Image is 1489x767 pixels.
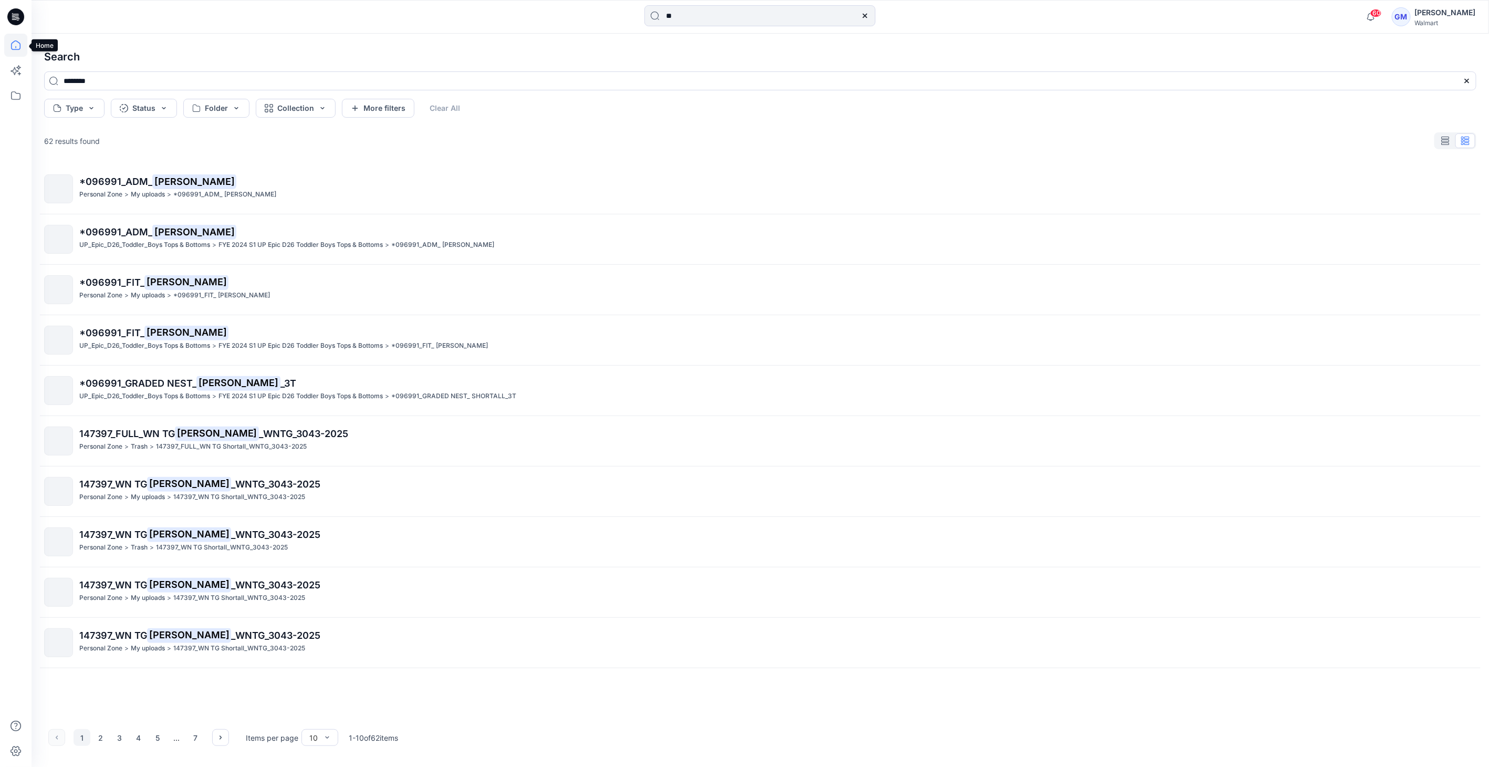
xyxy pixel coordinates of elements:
[168,729,185,746] div: ...
[167,643,171,654] p: >
[342,99,414,118] button: More filters
[79,441,122,452] p: Personal Zone
[131,189,165,200] p: My uploads
[349,732,398,743] p: 1 - 10 of 62 items
[1415,6,1476,19] div: [PERSON_NAME]
[212,240,216,251] p: >
[38,572,1483,613] a: 147397_WN TG[PERSON_NAME]_WNTG_3043-2025Personal Zone>My uploads>147397_WN TG Shortall_WNTG_3043-...
[38,521,1483,563] a: 147397_WN TG[PERSON_NAME]_WNTG_3043-2025Personal Zone>Trash>147397_WN TG Shortall_WNTG_3043-2025
[309,732,318,743] div: 10
[79,277,144,288] span: *096991_FIT_
[79,327,144,338] span: *096991_FIT_
[173,189,276,200] p: *096991_ADM_ SHORTALL
[231,579,320,590] span: _WNTG_3043-2025
[385,391,389,402] p: >
[1392,7,1411,26] div: GM
[391,391,516,402] p: *096991_GRADED NEST_ SHORTALL_3T
[38,219,1483,260] a: *096991_ADM_[PERSON_NAME]UP_Epic_D26_Toddler_Boys Tops & Bottoms>FYE 2024 S1 UP Epic D26 Toddler ...
[259,428,348,439] span: _WNTG_3043-2025
[144,325,228,340] mark: [PERSON_NAME]
[124,189,129,200] p: >
[79,630,147,641] span: 147397_WN TG
[79,391,210,402] p: UP_Epic_D26_Toddler_Boys Tops & Bottoms
[79,593,122,604] p: Personal Zone
[156,542,288,553] p: 147397_WN TG Shortall_WNTG_3043-2025
[218,391,383,402] p: FYE 2024 S1 UP Epic D26 Toddler Boys Tops & Bottoms
[79,176,152,187] span: *096991_ADM_
[196,376,280,390] mark: [PERSON_NAME]
[92,729,109,746] button: 2
[212,391,216,402] p: >
[79,492,122,503] p: Personal Zone
[150,542,154,553] p: >
[79,542,122,553] p: Personal Zone
[131,441,148,452] p: Trash
[385,240,389,251] p: >
[38,622,1483,664] a: 147397_WN TG[PERSON_NAME]_WNTG_3043-2025Personal Zone>My uploads>147397_WN TG Shortall_WNTG_3043-...
[231,529,320,540] span: _WNTG_3043-2025
[175,426,259,441] mark: [PERSON_NAME]
[131,542,148,553] p: Trash
[187,729,204,746] button: 7
[131,593,165,604] p: My uploads
[218,240,383,251] p: FYE 2024 S1 UP Epic D26 Toddler Boys Tops & Bottoms
[38,420,1483,462] a: 147397_FULL_WN TG[PERSON_NAME]_WNTG_3043-2025Personal Zone>Trash>147397_FULL_WN TG Shortall_WNTG_...
[280,378,296,389] span: _3T
[38,168,1483,210] a: *096991_ADM_[PERSON_NAME]Personal Zone>My uploads>*096991_ADM_ [PERSON_NAME]
[1415,19,1476,27] div: Walmart
[144,275,228,289] mark: [PERSON_NAME]
[124,542,129,553] p: >
[131,290,165,301] p: My uploads
[167,492,171,503] p: >
[38,319,1483,361] a: *096991_FIT_[PERSON_NAME]UP_Epic_D26_Toddler_Boys Tops & Bottoms>FYE 2024 S1 UP Epic D26 Toddler ...
[167,290,171,301] p: >
[149,729,166,746] button: 5
[79,579,147,590] span: 147397_WN TG
[79,643,122,654] p: Personal Zone
[124,593,129,604] p: >
[124,643,129,654] p: >
[167,593,171,604] p: >
[79,428,175,439] span: 147397_FULL_WN TG
[79,189,122,200] p: Personal Zone
[173,643,305,654] p: 147397_WN TG Shortall_WNTG_3043-2025
[212,340,216,351] p: >
[44,99,105,118] button: Type
[124,441,129,452] p: >
[79,529,147,540] span: 147397_WN TG
[173,492,305,503] p: 147397_WN TG Shortall_WNTG_3043-2025
[79,226,152,237] span: *096991_ADM_
[79,290,122,301] p: Personal Zone
[147,527,231,542] mark: [PERSON_NAME]
[79,378,196,389] span: *096991_GRADED NEST_
[150,441,154,452] p: >
[79,240,210,251] p: UP_Epic_D26_Toddler_Boys Tops & Bottoms
[391,340,488,351] p: *096991_FIT_ SHORTALL
[231,479,320,490] span: _WNTG_3043-2025
[79,340,210,351] p: UP_Epic_D26_Toddler_Boys Tops & Bottoms
[147,577,231,592] mark: [PERSON_NAME]
[124,492,129,503] p: >
[183,99,249,118] button: Folder
[147,476,231,491] mark: [PERSON_NAME]
[152,224,236,239] mark: [PERSON_NAME]
[152,174,236,189] mark: [PERSON_NAME]
[256,99,336,118] button: Collection
[130,729,147,746] button: 4
[173,593,305,604] p: 147397_WN TG Shortall_WNTG_3043-2025
[44,136,100,147] p: 62 results found
[218,340,383,351] p: FYE 2024 S1 UP Epic D26 Toddler Boys Tops & Bottoms
[131,492,165,503] p: My uploads
[147,628,231,642] mark: [PERSON_NAME]
[1370,9,1382,17] span: 60
[111,729,128,746] button: 3
[38,269,1483,310] a: *096991_FIT_[PERSON_NAME]Personal Zone>My uploads>*096991_FIT_ [PERSON_NAME]
[124,290,129,301] p: >
[173,290,270,301] p: *096991_FIT_ SHORTALL
[156,441,307,452] p: 147397_FULL_WN TG Shortall_WNTG_3043-2025
[391,240,494,251] p: *096991_ADM_ SHORTALL
[38,471,1483,512] a: 147397_WN TG[PERSON_NAME]_WNTG_3043-2025Personal Zone>My uploads>147397_WN TG Shortall_WNTG_3043-...
[111,99,177,118] button: Status
[79,479,147,490] span: 147397_WN TG
[167,189,171,200] p: >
